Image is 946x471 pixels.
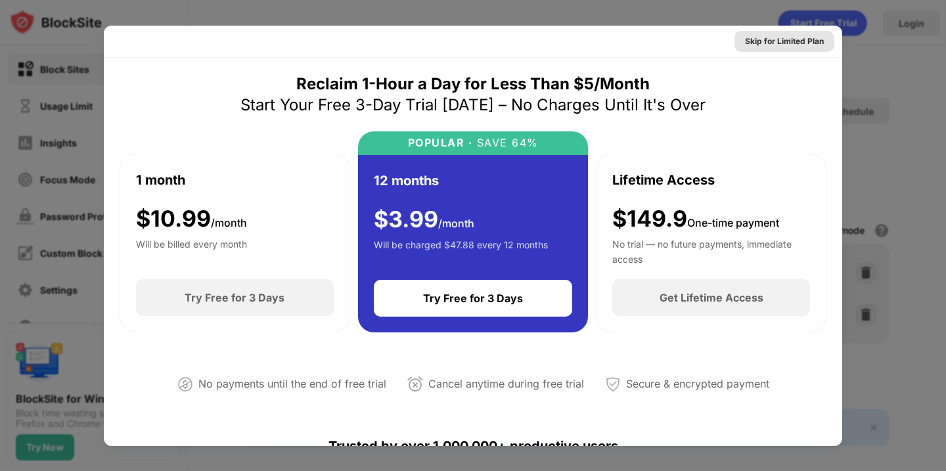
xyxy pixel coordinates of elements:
div: Secure & encrypted payment [626,374,769,393]
div: Start Your Free 3-Day Trial [DATE] – No Charges Until It's Over [240,95,706,116]
span: /month [438,217,474,230]
img: not-paying [177,376,193,392]
div: Cancel anytime during free trial [428,374,584,393]
div: Try Free for 3 Days [423,292,523,305]
span: /month [211,216,247,229]
div: Reclaim 1-Hour a Day for Less Than $5/Month [296,74,650,95]
div: POPULAR · [408,137,473,149]
div: 1 month [136,170,185,190]
div: $ 10.99 [136,206,247,233]
div: Will be charged $47.88 every 12 months [374,238,548,264]
div: Lifetime Access [612,170,715,190]
div: Will be billed every month [136,237,247,263]
div: SAVE 64% [472,137,539,149]
div: $149.9 [612,206,779,233]
div: No payments until the end of free trial [198,374,386,393]
div: 12 months [374,171,439,191]
div: Skip for Limited Plan [745,35,824,48]
div: Get Lifetime Access [660,291,763,304]
div: Try Free for 3 Days [185,291,284,304]
span: One-time payment [687,216,779,229]
div: No trial — no future payments, immediate access [612,237,810,263]
img: secured-payment [605,376,621,392]
div: $ 3.99 [374,206,474,233]
img: cancel-anytime [407,376,423,392]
